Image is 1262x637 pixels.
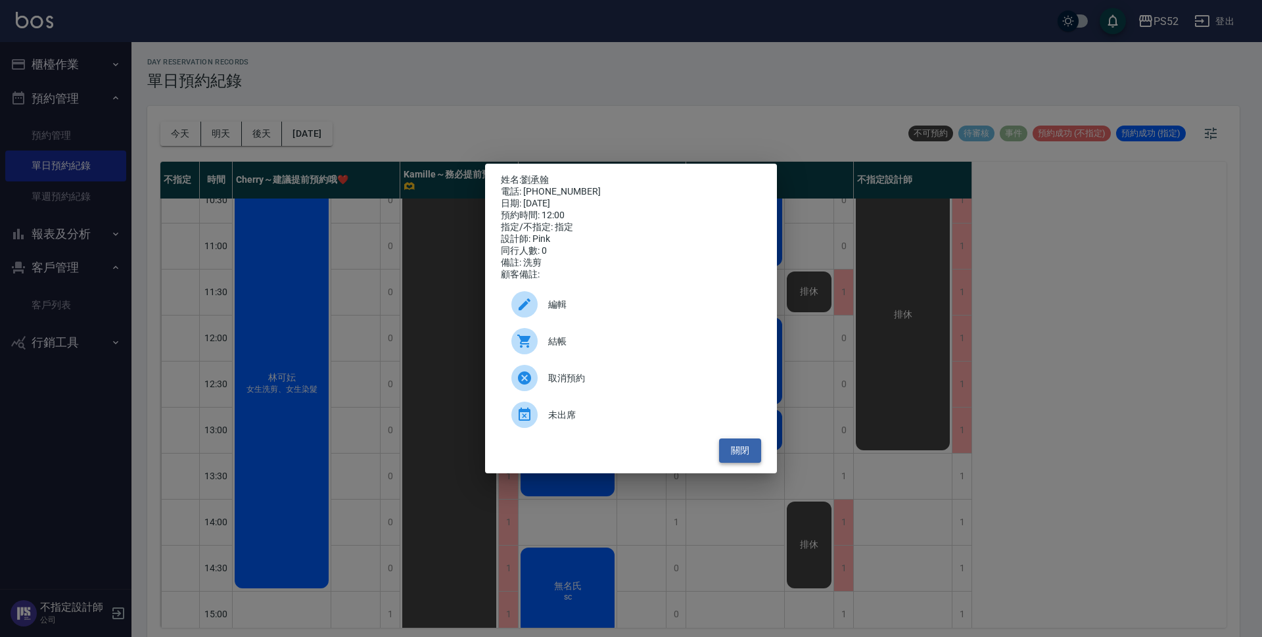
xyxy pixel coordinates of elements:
div: 預約時間: 12:00 [501,210,761,222]
div: 設計師: Pink [501,233,761,245]
div: 指定/不指定: 指定 [501,222,761,233]
div: 顧客備註: [501,269,761,281]
a: 劉承翰 [521,174,549,185]
div: 備註: 洗剪 [501,257,761,269]
p: 姓名: [501,174,761,186]
span: 取消預約 [548,371,751,385]
span: 未出席 [548,408,751,422]
button: 關閉 [719,438,761,463]
div: 編輯 [501,286,761,323]
div: 日期: [DATE] [501,198,761,210]
div: 電話: [PHONE_NUMBER] [501,186,761,198]
span: 結帳 [548,335,751,348]
a: 結帳 [501,323,761,360]
span: 編輯 [548,298,751,312]
div: 未出席 [501,396,761,433]
div: 取消預約 [501,360,761,396]
div: 同行人數: 0 [501,245,761,257]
